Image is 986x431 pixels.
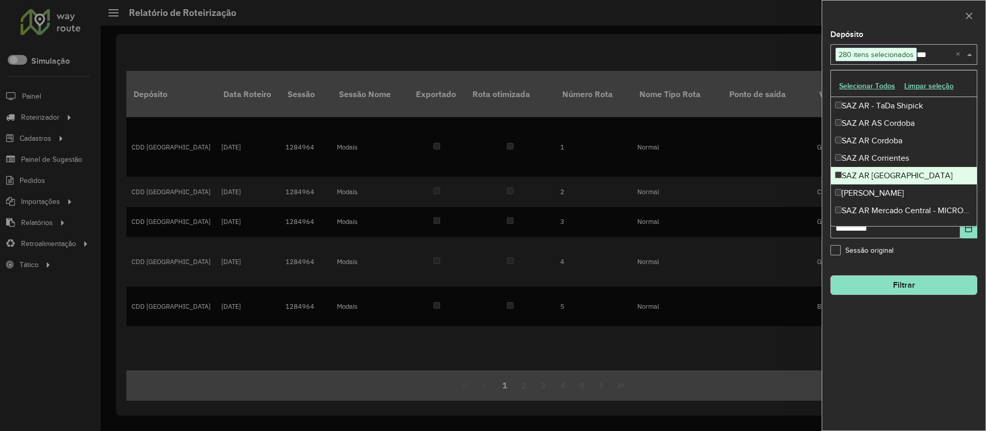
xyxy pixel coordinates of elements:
[830,275,977,295] button: Filtrar
[831,115,977,132] div: SAZ AR AS Cordoba
[960,218,977,238] button: Choose Date
[831,184,977,202] div: [PERSON_NAME]
[831,132,977,149] div: SAZ AR Cordoba
[830,28,863,41] label: Depósito
[900,78,958,94] button: Limpar seleção
[835,78,900,94] button: Selecionar Todos
[831,219,977,237] div: SAZ AR Mercado Central - SMK
[831,202,977,219] div: SAZ AR Mercado Central - MICROCENTRO
[831,167,977,184] div: SAZ AR [GEOGRAPHIC_DATA]
[831,97,977,115] div: SAZ AR - TaDa Shipick
[956,48,964,61] span: Clear all
[830,70,977,227] ng-dropdown-panel: Options list
[831,149,977,167] div: SAZ AR Corrientes
[836,48,916,61] span: 280 itens selecionados
[830,245,894,256] label: Sessão original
